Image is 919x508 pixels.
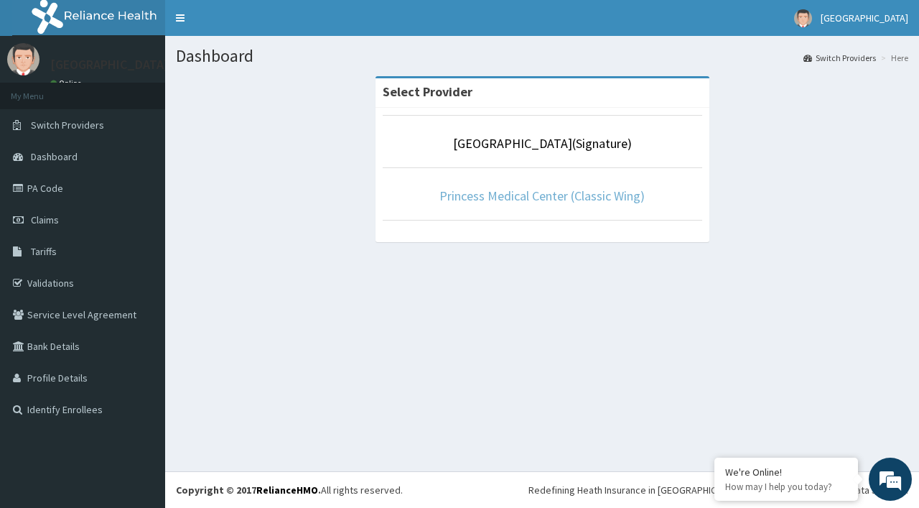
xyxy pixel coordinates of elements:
li: Here [877,52,908,64]
div: We're Online! [725,466,847,479]
textarea: Type your message and hit 'Enter' [7,348,274,398]
span: We're online! [83,159,198,304]
span: Tariffs [31,245,57,258]
span: [GEOGRAPHIC_DATA] [821,11,908,24]
strong: Select Provider [383,83,472,100]
p: How may I help you today? [725,481,847,493]
p: [GEOGRAPHIC_DATA] [50,58,169,71]
a: [GEOGRAPHIC_DATA](Signature) [453,135,632,152]
span: Switch Providers [31,119,104,131]
strong: Copyright © 2017 . [176,484,321,497]
a: RelianceHMO [256,484,318,497]
footer: All rights reserved. [165,471,919,508]
img: d_794563401_company_1708531726252_794563401 [27,72,58,108]
div: Redefining Heath Insurance in [GEOGRAPHIC_DATA] using Telemedicine and Data Science! [528,483,908,497]
a: Princess Medical Center (Classic Wing) [439,188,645,204]
h1: Dashboard [176,47,908,65]
div: Chat with us now [75,80,241,99]
span: Dashboard [31,150,78,163]
img: User Image [7,43,39,75]
a: Online [50,78,85,88]
span: Claims [31,213,59,226]
img: User Image [794,9,812,27]
div: Minimize live chat window [235,7,270,42]
a: Switch Providers [803,52,876,64]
